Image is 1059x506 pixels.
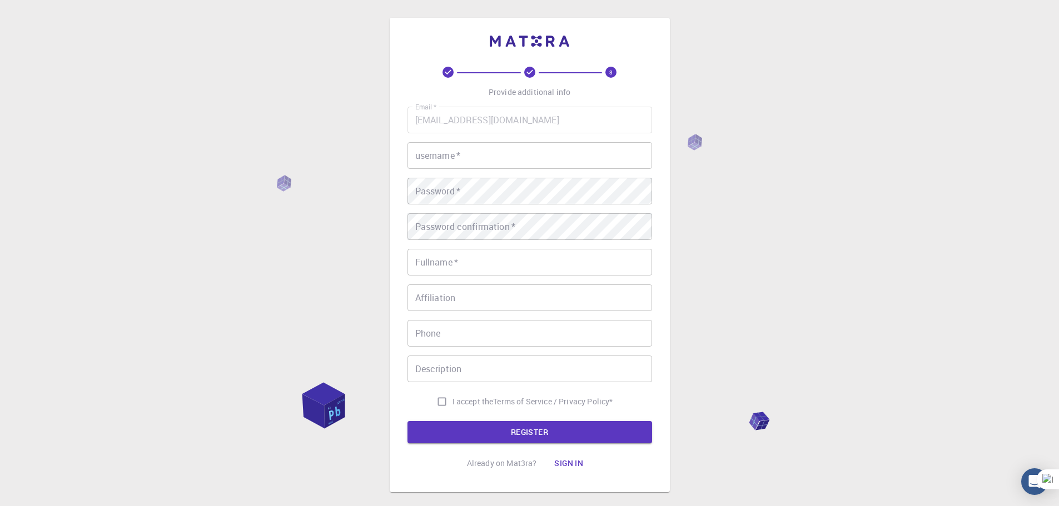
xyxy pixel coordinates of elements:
[407,421,652,443] button: REGISTER
[493,396,613,407] p: Terms of Service / Privacy Policy *
[1021,468,1048,495] div: Open Intercom Messenger
[415,102,436,112] label: Email
[493,396,613,407] a: Terms of Service / Privacy Policy*
[453,396,494,407] span: I accept the
[467,458,537,469] p: Already on Mat3ra?
[489,87,570,98] p: Provide additional info
[545,452,592,474] button: Sign in
[609,68,613,76] text: 3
